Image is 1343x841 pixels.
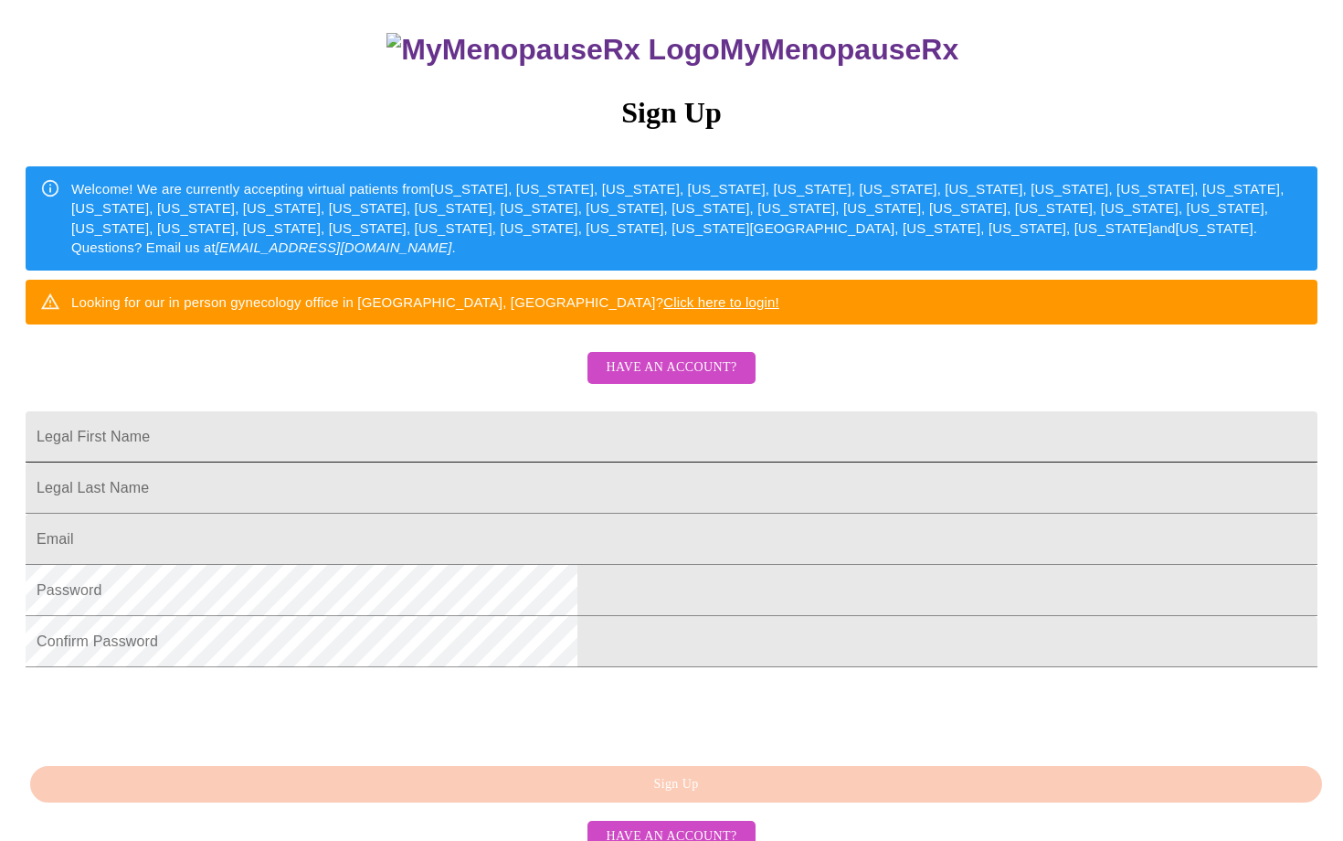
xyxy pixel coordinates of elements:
iframe: reCAPTCHA [26,676,303,748]
em: [EMAIL_ADDRESS][DOMAIN_NAME] [216,240,452,255]
span: Have an account? [606,357,736,379]
button: Have an account? [587,352,755,384]
img: MyMenopauseRx Logo [386,33,719,67]
h3: Sign Up [26,96,1317,130]
h3: MyMenopauseRx [28,33,1318,67]
div: Looking for our in person gynecology office in [GEOGRAPHIC_DATA], [GEOGRAPHIC_DATA]? [71,285,779,319]
a: Have an account? [583,372,759,388]
div: Welcome! We are currently accepting virtual patients from [US_STATE], [US_STATE], [US_STATE], [US... [71,172,1303,265]
a: Click here to login! [663,294,779,310]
